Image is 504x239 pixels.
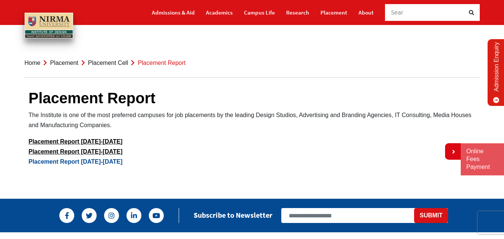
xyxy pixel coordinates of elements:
a: Campus Life [244,6,275,19]
a: Placement [50,60,78,66]
a: Admissions & Aid [152,6,195,19]
a: Placement Report [DATE]-[DATE] [29,138,123,145]
button: Submit [414,208,448,223]
a: Placement Report [DATE]-[DATE] [29,148,123,155]
span: Sear [391,8,404,16]
h2: Subscribe to Newsletter [194,211,272,220]
a: Placement Cell [88,60,128,66]
a: Placement Report [DATE]-[DATE] [29,158,123,165]
a: Research [286,6,309,19]
img: main_logo [25,13,73,38]
a: Placement [320,6,347,19]
a: Academics [206,6,233,19]
span: Placement Report [138,60,185,66]
a: Online Fees Payment [466,148,498,171]
h1: Placement Report [29,89,476,107]
a: Home [25,60,41,66]
nav: breadcrumb [25,48,480,78]
a: About [359,6,374,19]
p: The Institute is one of the most preferred campuses for job placements by the leading Design Stud... [29,110,476,130]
